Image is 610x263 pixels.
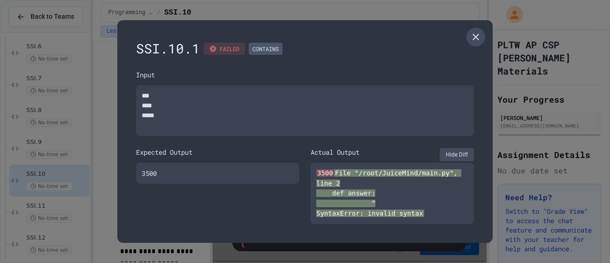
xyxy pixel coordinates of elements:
[311,147,359,157] div: Actual Output
[249,43,282,55] div: CONTAINS
[136,39,474,59] div: SSI.10.1
[440,148,474,161] button: Hide Diff
[136,70,474,80] div: Input
[316,169,461,217] span: File "/root/JuiceMind/main.py", line 2 def answer: ^ SyntaxError: invalid syntax
[136,163,299,184] div: 3500
[136,147,299,157] div: Expected Output
[204,43,245,55] div: FAILED
[316,169,334,177] span: 3500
